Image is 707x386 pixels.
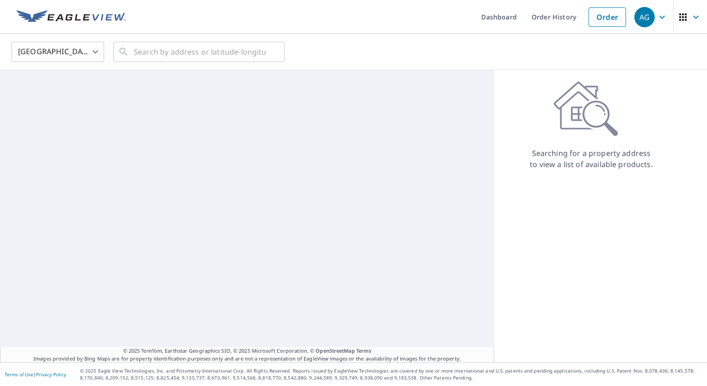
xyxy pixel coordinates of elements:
a: Privacy Policy [36,371,66,378]
img: EV Logo [17,10,126,24]
a: OpenStreetMap [316,347,354,354]
p: | [5,372,66,377]
a: Order [589,7,626,27]
a: Terms [356,347,372,354]
a: Terms of Use [5,371,33,378]
span: © 2025 TomTom, Earthstar Geographics SIO, © 2025 Microsoft Corporation, © [123,347,372,355]
p: Searching for a property address to view a list of available products. [529,148,653,170]
input: Search by address or latitude-longitude [134,39,266,65]
div: AG [634,7,655,27]
div: [GEOGRAPHIC_DATA] [12,39,104,65]
p: © 2025 Eagle View Technologies, Inc. and Pictometry International Corp. All Rights Reserved. Repo... [80,367,702,381]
